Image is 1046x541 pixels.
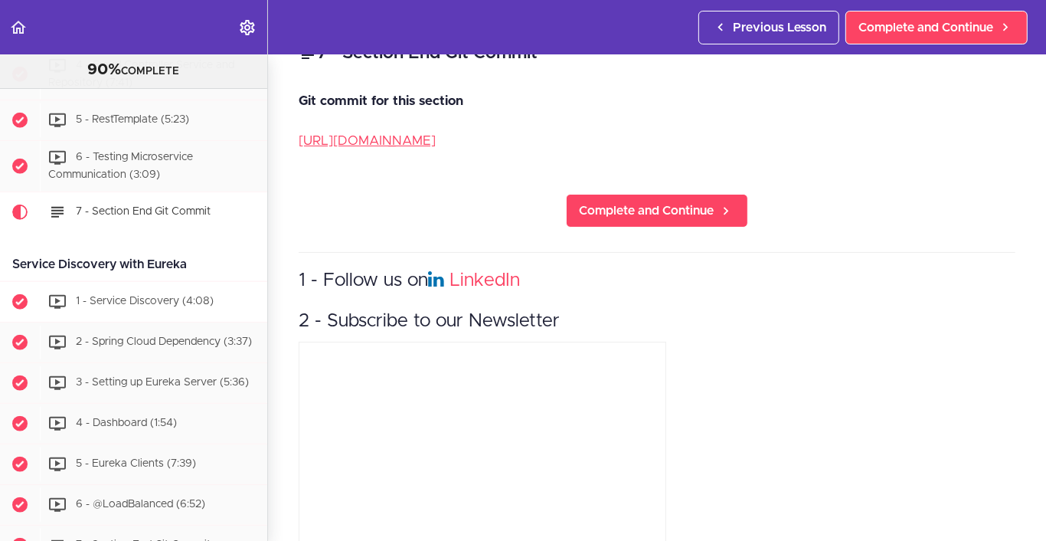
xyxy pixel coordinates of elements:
[76,377,249,388] span: 3 - Setting up Eureka Server (5:36)
[299,94,463,107] strong: Git commit for this section
[566,194,748,228] a: Complete and Continue
[449,271,520,290] a: LinkedIn
[76,296,214,307] span: 1 - Service Discovery (4:08)
[88,62,122,77] span: 90%
[76,206,211,217] span: 7 - Section End Git Commit
[238,18,257,37] svg: Settings Menu
[579,202,714,220] span: Complete and Continue
[76,336,252,347] span: 2 - Spring Cloud Dependency (3:37)
[9,18,28,37] svg: Back to course curriculum
[698,11,839,44] a: Previous Lesson
[19,61,248,80] div: COMPLETE
[733,18,826,37] span: Previous Lesson
[76,458,196,469] span: 5 - Eureka Clients (7:39)
[299,134,436,147] a: [URL][DOMAIN_NAME]
[76,114,189,125] span: 5 - RestTemplate (5:23)
[845,11,1028,44] a: Complete and Continue
[76,418,177,428] span: 4 - Dashboard (1:54)
[76,499,205,510] span: 6 - @LoadBalanced (6:52)
[858,18,993,37] span: Complete and Continue
[299,309,1015,334] h3: 2 - Subscribe to our Newsletter
[299,268,1015,293] h3: 1 - Follow us on
[48,152,193,180] span: 6 - Testing Microservice Communication (3:09)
